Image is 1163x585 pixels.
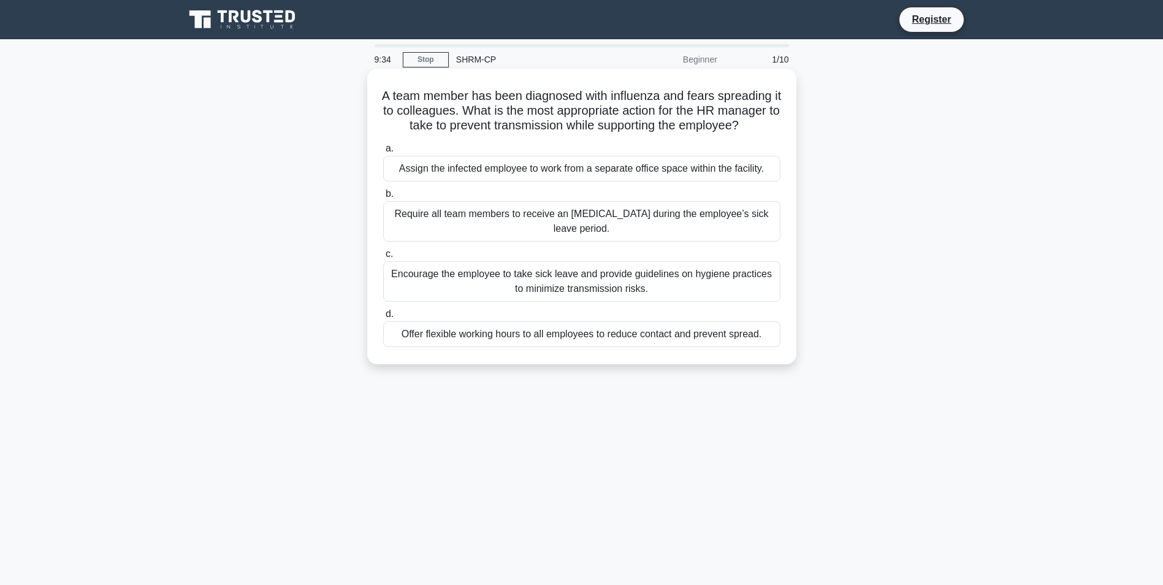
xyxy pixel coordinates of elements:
[367,47,403,72] div: 9:34
[383,261,780,302] div: Encourage the employee to take sick leave and provide guidelines on hygiene practices to minimize...
[386,188,394,199] span: b.
[617,47,725,72] div: Beginner
[382,88,782,134] h5: A team member has been diagnosed with influenza and fears spreading it to colleagues. What is the...
[386,308,394,319] span: d.
[403,52,449,67] a: Stop
[386,248,393,259] span: c.
[383,201,780,242] div: Require all team members to receive an [MEDICAL_DATA] during the employee’s sick leave period.
[904,12,958,27] a: Register
[386,143,394,153] span: a.
[383,321,780,347] div: Offer flexible working hours to all employees to reduce contact and prevent spread.
[383,156,780,182] div: Assign the infected employee to work from a separate office space within the facility.
[449,47,617,72] div: SHRM-CP
[725,47,796,72] div: 1/10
